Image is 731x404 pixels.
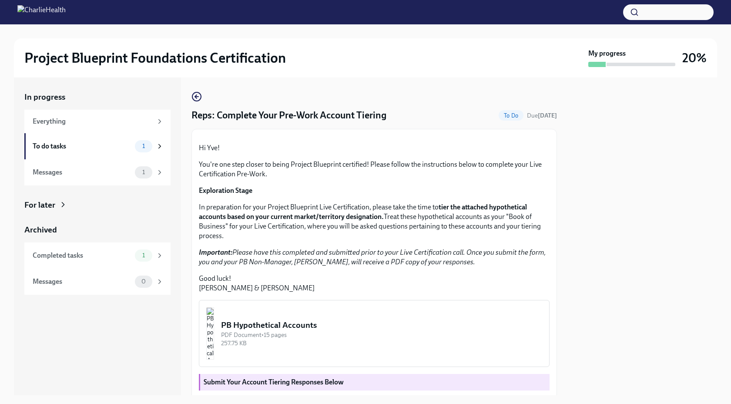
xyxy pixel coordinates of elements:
[33,251,131,260] div: Completed tasks
[199,248,546,266] em: Please have this completed and submitted prior to your Live Certification call. Once you submit t...
[137,169,150,175] span: 1
[588,49,626,58] strong: My progress
[204,378,344,386] strong: Submit Your Account Tiering Responses Below
[24,269,171,295] a: Messages0
[682,50,707,66] h3: 20%
[206,307,214,360] img: PB Hypothetical Accounts
[33,117,152,126] div: Everything
[24,224,171,236] a: Archived
[199,248,232,256] strong: Important:
[199,160,550,179] p: You're one step closer to being Project Blueprint certified! Please follow the instructions below...
[33,141,131,151] div: To do tasks
[199,186,252,195] strong: Exploration Stage
[24,199,55,211] div: For later
[24,133,171,159] a: To do tasks1
[199,143,550,153] p: Hi Yve!
[191,109,386,122] h4: Reps: Complete Your Pre-Work Account Tiering
[199,274,550,293] p: Good luck! [PERSON_NAME] & [PERSON_NAME]
[199,202,550,241] p: In preparation for your Project Blueprint Live Certification, please take the time to Treat these...
[527,112,557,119] span: Due
[199,300,550,367] button: PB Hypothetical AccountsPDF Document•15 pages257.75 KB
[24,91,171,103] a: In progress
[137,143,150,149] span: 1
[221,339,542,347] div: 257.75 KB
[24,159,171,185] a: Messages1
[24,199,171,211] a: For later
[527,111,557,120] span: September 8th, 2025 12:00
[17,5,66,19] img: CharlieHealth
[33,277,131,286] div: Messages
[24,49,286,67] h2: Project Blueprint Foundations Certification
[499,112,523,119] span: To Do
[221,320,542,331] div: PB Hypothetical Accounts
[24,242,171,269] a: Completed tasks1
[137,252,150,259] span: 1
[24,110,171,133] a: Everything
[221,331,542,339] div: PDF Document • 15 pages
[538,112,557,119] strong: [DATE]
[136,278,151,285] span: 0
[33,168,131,177] div: Messages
